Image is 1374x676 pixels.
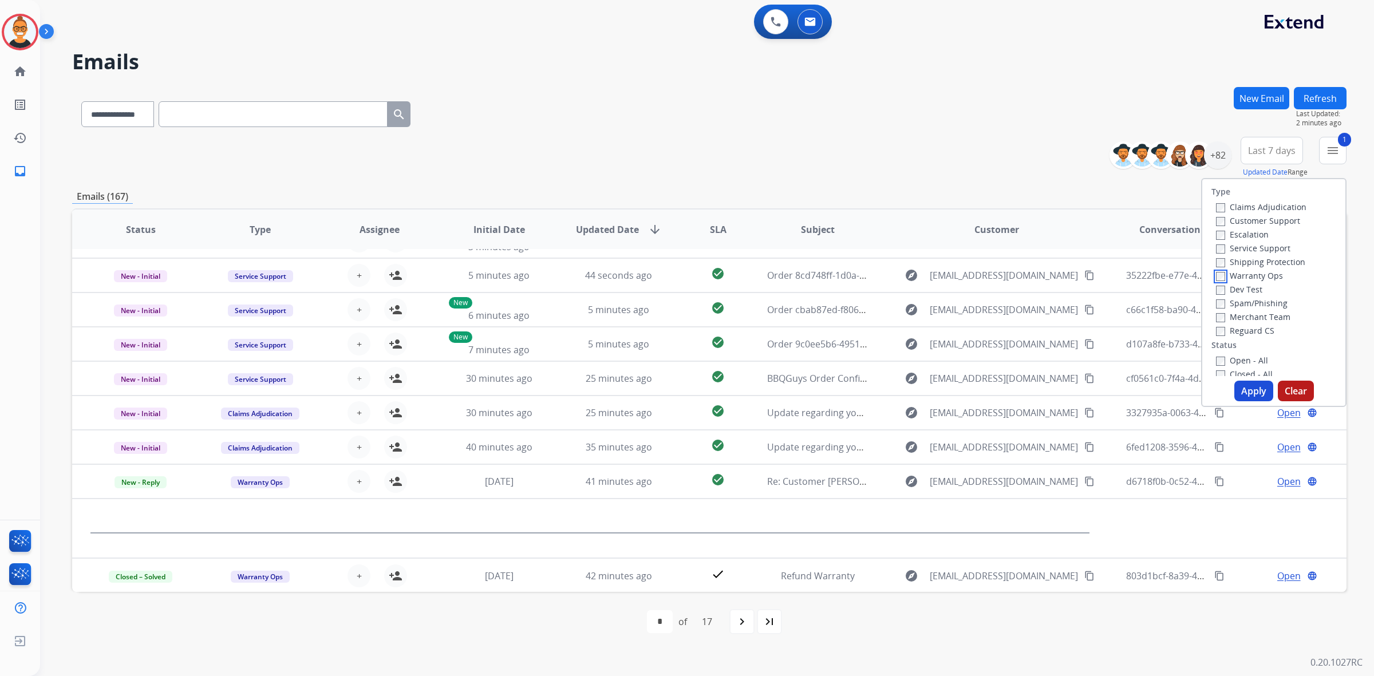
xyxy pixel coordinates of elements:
[389,569,402,583] mat-icon: person_add
[1248,148,1296,153] span: Last 7 days
[13,164,27,178] mat-icon: inbox
[1126,338,1300,350] span: d107a8fe-b733-4b40-a278-d4e4172679fa
[72,189,133,204] p: Emails (167)
[1126,269,1300,282] span: 35222fbe-e77e-47e8-addd-103aecaa1f54
[586,441,652,453] span: 35 minutes ago
[228,373,293,385] span: Service Support
[767,338,973,350] span: Order 9c0ee5b6-4951-42ed-b650-2a081490e5d7
[1126,475,1300,488] span: d6718f0b-0c52-4752-9010-dd0fb3c3b219
[588,338,649,350] span: 5 minutes ago
[357,371,362,385] span: +
[1216,203,1225,212] input: Claims Adjudication
[348,298,370,321] button: +
[930,569,1078,583] span: [EMAIL_ADDRESS][DOMAIN_NAME]
[348,367,370,390] button: +
[930,303,1078,317] span: [EMAIL_ADDRESS][DOMAIN_NAME]
[1216,272,1225,281] input: Warranty Ops
[767,269,967,282] span: Order 8cd748ff-1d0a-4692-8128-c5362bc9589c
[348,470,370,493] button: +
[1216,270,1283,281] label: Warranty Ops
[1307,571,1317,581] mat-icon: language
[1294,87,1347,109] button: Refresh
[114,408,167,420] span: New - Initial
[357,440,362,454] span: +
[1084,339,1095,349] mat-icon: content_copy
[1216,311,1290,322] label: Merchant Team
[930,371,1078,385] span: [EMAIL_ADDRESS][DOMAIN_NAME]
[1216,313,1225,322] input: Merchant Team
[389,337,402,351] mat-icon: person_add
[1084,442,1095,452] mat-icon: content_copy
[1216,201,1306,212] label: Claims Adjudication
[1277,569,1301,583] span: Open
[1216,369,1273,379] label: Closed - All
[1216,286,1225,295] input: Dev Test
[392,108,406,121] mat-icon: search
[389,268,402,282] mat-icon: person_add
[711,370,725,384] mat-icon: check_circle
[13,98,27,112] mat-icon: list_alt
[389,371,402,385] mat-icon: person_add
[228,270,293,282] span: Service Support
[1084,305,1095,315] mat-icon: content_copy
[1216,217,1225,226] input: Customer Support
[466,406,532,419] span: 30 minutes ago
[348,564,370,587] button: +
[1216,325,1274,336] label: Reguard CS
[13,65,27,78] mat-icon: home
[588,303,649,316] span: 5 minutes ago
[767,372,895,385] span: BBQGuys Order Confirmation
[114,442,167,454] span: New - Initial
[221,408,299,420] span: Claims Adjudication
[1216,299,1225,309] input: Spam/Phishing
[1216,327,1225,336] input: Reguard CS
[1216,284,1262,295] label: Dev Test
[1296,118,1347,128] span: 2 minutes ago
[930,475,1078,488] span: [EMAIL_ADDRESS][DOMAIN_NAME]
[711,404,725,418] mat-icon: check_circle
[466,441,532,453] span: 40 minutes ago
[348,401,370,424] button: +
[930,440,1078,454] span: [EMAIL_ADDRESS][DOMAIN_NAME]
[1216,357,1225,366] input: Open - All
[1126,372,1300,385] span: cf0561c0-7f4a-4d61-8e70-80d3dd9d739d
[767,441,1204,453] span: Update regarding your fulfillment method for Service Order: 34694c2e-352f-4e6a-9802-793e69d77d98
[1214,408,1225,418] mat-icon: content_copy
[930,406,1078,420] span: [EMAIL_ADDRESS][DOMAIN_NAME]
[1319,137,1347,164] button: 1
[1216,355,1268,366] label: Open - All
[228,305,293,317] span: Service Support
[1216,370,1225,379] input: Closed - All
[1211,339,1237,351] label: Status
[1214,476,1225,487] mat-icon: content_copy
[357,569,362,583] span: +
[1277,440,1301,454] span: Open
[231,476,290,488] span: Warranty Ops
[114,476,167,488] span: New - Reply
[1126,570,1296,582] span: 803d1bcf-8a39-4a05-8ecf-a28022369f41
[693,610,721,633] div: 17
[1307,408,1317,418] mat-icon: language
[357,406,362,420] span: +
[905,303,918,317] mat-icon: explore
[389,406,402,420] mat-icon: person_add
[1216,229,1269,240] label: Escalation
[767,303,970,316] span: Order cbab87ed-f806-463c-a038-8eb5574c579a
[710,223,727,236] span: SLA
[1126,303,1298,316] span: c66c1f58-ba90-4057-8f0c-76e4e5db02e4
[473,223,525,236] span: Initial Date
[357,268,362,282] span: +
[1216,244,1225,254] input: Service Support
[1126,441,1304,453] span: 6fed1208-3596-4b60-9939-9d3dd5233ad0
[4,16,36,48] img: avatar
[763,615,776,628] mat-icon: last_page
[1278,381,1314,401] button: Clear
[13,131,27,145] mat-icon: history
[1234,381,1273,401] button: Apply
[801,223,835,236] span: Subject
[905,569,918,583] mat-icon: explore
[485,570,514,582] span: [DATE]
[348,436,370,458] button: +
[1307,442,1317,452] mat-icon: language
[1277,475,1301,488] span: Open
